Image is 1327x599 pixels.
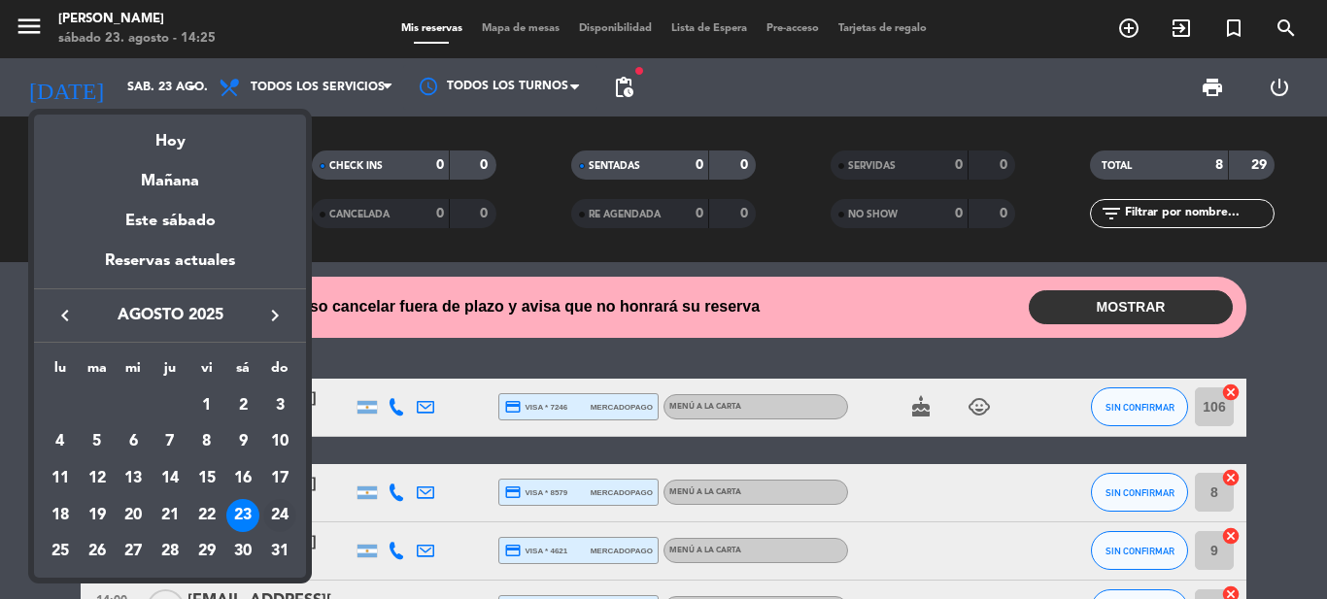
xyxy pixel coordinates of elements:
[79,497,116,534] td: 19 de agosto de 2025
[34,249,306,288] div: Reservas actuales
[225,534,262,571] td: 30 de agosto de 2025
[81,536,114,569] div: 26
[81,462,114,495] div: 12
[152,534,188,571] td: 28 de agosto de 2025
[44,425,77,458] div: 4
[83,303,257,328] span: agosto 2025
[152,460,188,497] td: 14 de agosto de 2025
[188,534,225,571] td: 29 de agosto de 2025
[225,460,262,497] td: 16 de agosto de 2025
[263,389,296,422] div: 3
[188,460,225,497] td: 15 de agosto de 2025
[263,304,287,327] i: keyboard_arrow_right
[152,357,188,387] th: jueves
[115,460,152,497] td: 13 de agosto de 2025
[44,536,77,569] div: 25
[81,425,114,458] div: 5
[117,499,150,532] div: 20
[261,534,298,571] td: 31 de agosto de 2025
[188,357,225,387] th: viernes
[81,499,114,532] div: 19
[263,462,296,495] div: 17
[261,424,298,461] td: 10 de agosto de 2025
[44,499,77,532] div: 18
[261,460,298,497] td: 17 de agosto de 2025
[190,536,223,569] div: 29
[263,425,296,458] div: 10
[42,497,79,534] td: 18 de agosto de 2025
[225,357,262,387] th: sábado
[115,534,152,571] td: 27 de agosto de 2025
[226,425,259,458] div: 9
[152,497,188,534] td: 21 de agosto de 2025
[115,424,152,461] td: 6 de agosto de 2025
[117,462,150,495] div: 13
[42,460,79,497] td: 11 de agosto de 2025
[79,460,116,497] td: 12 de agosto de 2025
[263,536,296,569] div: 31
[190,389,223,422] div: 1
[226,499,259,532] div: 23
[79,424,116,461] td: 5 de agosto de 2025
[257,303,292,328] button: keyboard_arrow_right
[42,357,79,387] th: lunes
[53,304,77,327] i: keyboard_arrow_left
[79,357,116,387] th: martes
[44,462,77,495] div: 11
[42,387,188,424] td: AGO.
[225,387,262,424] td: 2 de agosto de 2025
[261,357,298,387] th: domingo
[188,497,225,534] td: 22 de agosto de 2025
[42,534,79,571] td: 25 de agosto de 2025
[79,534,116,571] td: 26 de agosto de 2025
[225,497,262,534] td: 23 de agosto de 2025
[34,194,306,249] div: Este sábado
[226,462,259,495] div: 16
[115,357,152,387] th: miércoles
[188,387,225,424] td: 1 de agosto de 2025
[152,424,188,461] td: 7 de agosto de 2025
[261,387,298,424] td: 3 de agosto de 2025
[42,424,79,461] td: 4 de agosto de 2025
[190,499,223,532] div: 22
[153,462,187,495] div: 14
[226,536,259,569] div: 30
[115,497,152,534] td: 20 de agosto de 2025
[188,424,225,461] td: 8 de agosto de 2025
[153,536,187,569] div: 28
[225,424,262,461] td: 9 de agosto de 2025
[263,499,296,532] div: 24
[190,462,223,495] div: 15
[34,115,306,154] div: Hoy
[153,499,187,532] div: 21
[117,425,150,458] div: 6
[226,389,259,422] div: 2
[190,425,223,458] div: 8
[261,497,298,534] td: 24 de agosto de 2025
[34,154,306,194] div: Mañana
[153,425,187,458] div: 7
[48,303,83,328] button: keyboard_arrow_left
[117,536,150,569] div: 27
